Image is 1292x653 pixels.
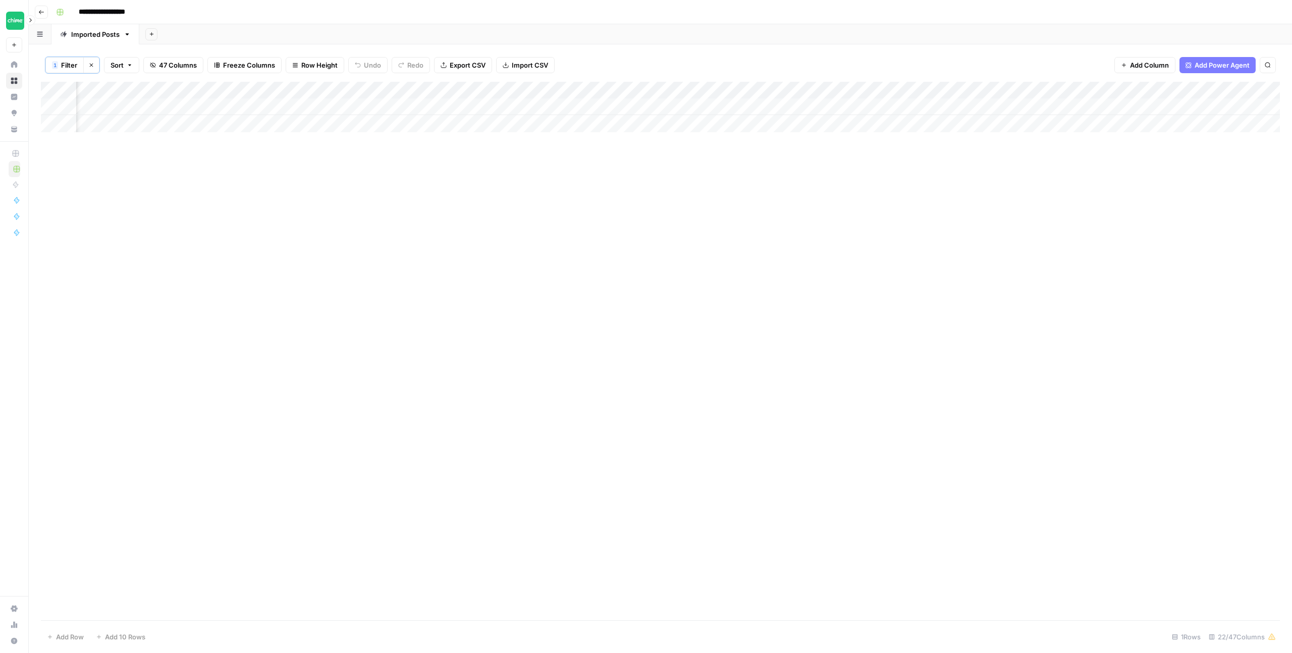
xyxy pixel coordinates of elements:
a: Insights [6,89,22,105]
div: 1 [52,61,58,69]
button: Sort [104,57,139,73]
button: 1Filter [45,57,83,73]
img: Chime Logo [6,12,24,30]
button: Add Row [41,629,90,645]
a: Usage [6,617,22,633]
a: Opportunities [6,105,22,121]
span: Import CSV [512,60,548,70]
span: Add Column [1130,60,1169,70]
a: Home [6,57,22,73]
span: 1 [53,61,57,69]
span: Filter [61,60,77,70]
div: Imported Posts [71,29,120,39]
div: 22/47 Columns [1205,629,1280,645]
button: Undo [348,57,388,73]
a: Your Data [6,121,22,137]
button: Add 10 Rows [90,629,151,645]
div: 1 Rows [1168,629,1205,645]
button: Workspace: Chime [6,8,22,33]
a: Browse [6,73,22,89]
button: Redo [392,57,430,73]
button: Export CSV [434,57,492,73]
span: Add 10 Rows [105,632,145,642]
button: Help + Support [6,633,22,649]
span: 47 Columns [159,60,197,70]
span: Add Power Agent [1195,60,1250,70]
button: Add Power Agent [1179,57,1256,73]
button: Freeze Columns [207,57,282,73]
button: 47 Columns [143,57,203,73]
span: Freeze Columns [223,60,275,70]
span: Export CSV [450,60,486,70]
button: Row Height [286,57,344,73]
span: Redo [407,60,423,70]
span: Undo [364,60,381,70]
button: Add Column [1114,57,1175,73]
a: Settings [6,601,22,617]
span: Row Height [301,60,338,70]
button: Import CSV [496,57,555,73]
span: Sort [111,60,124,70]
span: Add Row [56,632,84,642]
a: Imported Posts [51,24,139,44]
